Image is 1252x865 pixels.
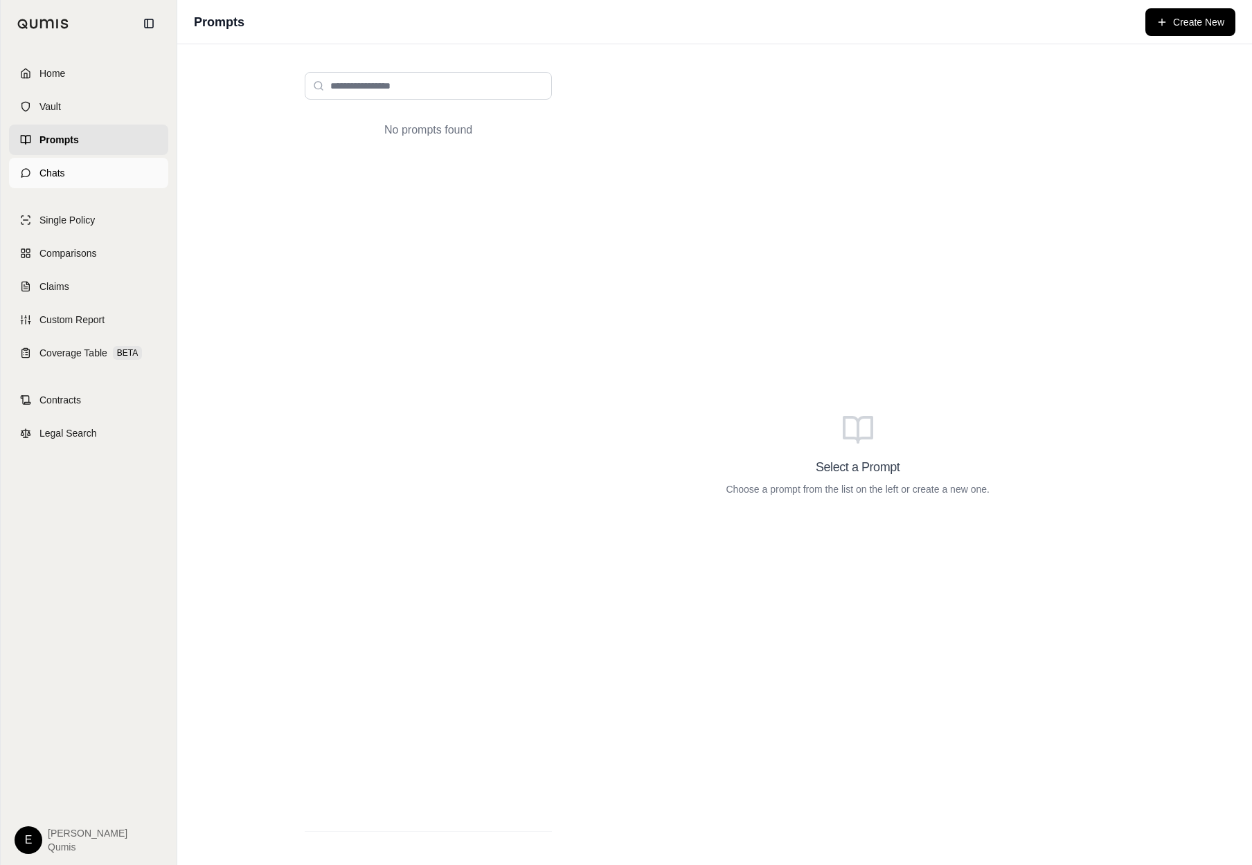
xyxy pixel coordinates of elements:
a: Single Policy [9,205,168,235]
a: Prompts [9,125,168,155]
a: Custom Report [9,304,168,335]
img: Qumis Logo [17,19,69,29]
a: Coverage TableBETA [9,338,168,368]
a: Chats [9,158,168,188]
button: Collapse sidebar [138,12,160,35]
div: E [15,826,42,854]
span: Custom Report [39,313,105,327]
span: Legal Search [39,426,97,440]
a: Home [9,58,168,89]
p: Choose a prompt from the list on the left or create a new one. [726,482,990,496]
div: No prompts found [305,111,552,149]
span: BETA [113,346,142,360]
span: Comparisons [39,246,96,260]
span: Coverage Table [39,346,107,360]
span: Contracts [39,393,81,407]
a: Vault [9,91,168,122]
a: Comparisons [9,238,168,268]
button: Create New [1145,8,1235,36]
span: Prompts [39,133,79,147]
span: Claims [39,280,69,293]
span: [PERSON_NAME] [48,826,127,840]
span: Home [39,66,65,80]
span: Chats [39,166,65,180]
span: Single Policy [39,213,95,227]
span: Vault [39,100,61,113]
a: Contracts [9,385,168,415]
a: Legal Search [9,418,168,448]
a: Claims [9,271,168,302]
span: Qumis [48,840,127,854]
h3: Select a Prompt [816,457,900,477]
h1: Prompts [194,12,244,32]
